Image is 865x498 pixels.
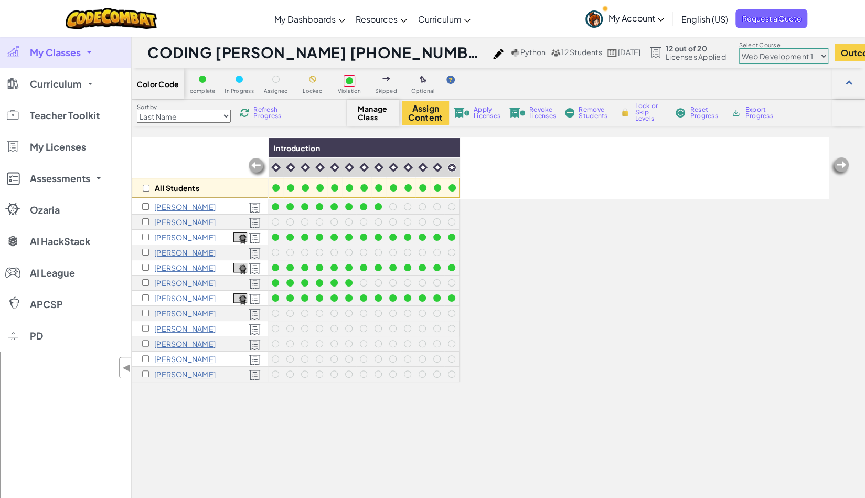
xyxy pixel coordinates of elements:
[735,9,807,28] a: Request a Quote
[676,5,733,33] a: English (US)
[493,49,504,59] img: iconPencil.svg
[4,44,861,53] div: Move To ...
[412,5,476,33] a: Curriculum
[4,62,861,72] div: Options
[4,14,97,25] input: Search outlines
[418,163,428,172] img: IconIntro.svg
[269,5,350,33] a: My Dashboards
[4,53,861,62] div: Delete
[520,47,546,57] span: Python
[356,14,398,25] span: Resources
[301,163,310,172] img: IconIntro.svg
[30,174,90,183] span: Assessments
[155,184,199,192] p: All Students
[359,163,369,172] img: IconIntro.svg
[274,14,336,25] span: My Dashboards
[403,163,413,172] img: IconIntro.svg
[4,72,861,81] div: Sign out
[607,49,617,57] img: calendar.svg
[4,4,219,14] div: Home
[30,268,75,278] span: AI League
[551,49,560,57] img: MultipleUsers.png
[511,49,519,57] img: python.png
[271,163,281,172] img: IconIntro.svg
[66,8,157,29] img: CodeCombat logo
[608,13,664,24] span: My Account
[418,14,461,25] span: Curriculum
[374,163,383,172] img: IconIntro.svg
[122,360,131,375] span: ◀
[147,43,488,62] h1: CODING [PERSON_NAME] [PHONE_NUMBER][DATE][DATE]
[433,163,442,172] img: IconIntro.svg
[315,163,325,172] img: IconIntro.svg
[4,34,861,44] div: Sort New > Old
[681,14,728,25] span: English (US)
[350,5,412,33] a: Resources
[30,111,100,120] span: Teacher Toolkit
[30,79,82,89] span: Curriculum
[30,142,86,152] span: My Licenses
[580,2,669,35] a: My Account
[247,157,268,178] img: Arrow_Left_Inactive.png
[389,163,398,172] img: IconIntro.svg
[30,48,81,57] span: My Classes
[330,163,339,172] img: IconIntro.svg
[585,10,603,28] img: avatar
[666,44,726,52] span: 12 out of 20
[618,47,640,57] span: [DATE]
[345,163,354,172] img: IconIntro.svg
[286,163,295,172] img: IconIntro.svg
[666,52,726,61] span: Licenses Applied
[4,25,861,34] div: Sort A > Z
[30,237,90,246] span: AI HackStack
[739,41,828,49] label: Select Course
[274,143,320,153] span: Introduction
[447,163,456,172] img: IconCapstoneLevel.svg
[30,205,60,215] span: Ozaria
[561,47,602,57] span: 12 Students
